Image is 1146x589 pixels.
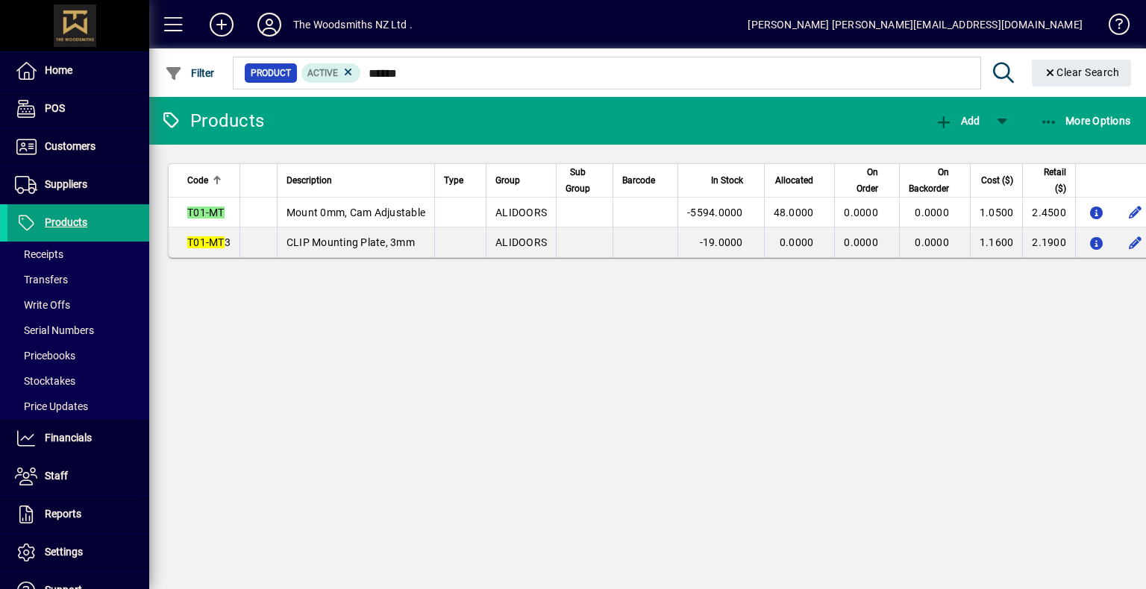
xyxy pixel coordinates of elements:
[7,368,149,394] a: Stocktakes
[909,164,962,197] div: On Backorder
[7,90,149,127] a: POS
[45,102,65,114] span: POS
[15,324,94,336] span: Serial Numbers
[748,13,1083,37] div: [PERSON_NAME] [PERSON_NAME][EMAIL_ADDRESS][DOMAIN_NAME]
[844,207,878,218] span: 0.0000
[1032,60,1132,86] button: Clear
[1022,198,1075,227] td: 2.4500
[687,172,757,189] div: In Stock
[286,172,332,189] span: Description
[286,172,425,189] div: Description
[774,172,827,189] div: Allocated
[774,207,814,218] span: 48.0000
[7,242,149,267] a: Receipts
[161,60,219,86] button: Filter
[15,400,88,412] span: Price Updates
[187,172,208,189] span: Code
[160,109,264,133] div: Products
[45,178,87,190] span: Suppliers
[444,172,463,189] span: Type
[286,207,425,218] span: Mount 0mm, Cam Adjustable
[7,267,149,292] a: Transfers
[187,236,231,248] span: 3
[45,216,87,228] span: Products
[622,172,668,189] div: Barcode
[307,68,338,78] span: Active
[1044,66,1120,78] span: Clear Search
[915,207,949,218] span: 0.0000
[687,207,743,218] span: -5594.0000
[780,236,814,248] span: 0.0000
[775,172,813,189] span: Allocated
[7,128,149,166] a: Customers
[293,13,413,37] div: The Woodsmiths NZ Ltd .
[622,172,655,189] span: Barcode
[844,236,878,248] span: 0.0000
[1036,107,1135,134] button: More Options
[7,420,149,457] a: Financials
[45,140,95,152] span: Customers
[7,166,149,204] a: Suppliers
[495,172,547,189] div: Group
[45,64,72,76] span: Home
[711,172,743,189] span: In Stock
[495,172,520,189] span: Group
[7,496,149,533] a: Reports
[1040,115,1131,127] span: More Options
[187,172,231,189] div: Code
[301,63,361,83] mat-chip: Activation Status: Active
[495,207,547,218] span: ALIDOORS
[165,67,215,79] span: Filter
[444,172,477,189] div: Type
[7,458,149,495] a: Staff
[700,236,743,248] span: -19.0000
[981,172,1013,189] span: Cost ($)
[7,52,149,89] a: Home
[566,164,590,197] span: Sub Group
[844,164,878,197] span: On Order
[935,115,980,127] span: Add
[187,207,225,218] em: T01-MT
[566,164,604,197] div: Sub Group
[909,164,949,197] span: On Backorder
[286,236,415,248] span: CLIP Mounting Plate, 3mm
[1032,164,1066,197] span: Retail ($)
[15,350,75,362] span: Pricebooks
[1022,227,1075,257] td: 2.1900
[45,432,92,444] span: Financials
[844,164,892,197] div: On Order
[15,299,70,311] span: Write Offs
[970,227,1023,257] td: 1.1600
[45,470,68,482] span: Staff
[187,236,225,248] em: T01-MT
[7,292,149,318] a: Write Offs
[1098,3,1127,51] a: Knowledge Base
[495,236,547,248] span: ALIDOORS
[15,248,63,260] span: Receipts
[7,394,149,419] a: Price Updates
[7,343,149,368] a: Pricebooks
[7,318,149,343] a: Serial Numbers
[45,508,81,520] span: Reports
[931,107,983,134] button: Add
[198,11,245,38] button: Add
[45,546,83,558] span: Settings
[970,198,1023,227] td: 1.0500
[245,11,293,38] button: Profile
[15,274,68,286] span: Transfers
[7,534,149,571] a: Settings
[251,66,291,81] span: Product
[15,375,75,387] span: Stocktakes
[915,236,949,248] span: 0.0000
